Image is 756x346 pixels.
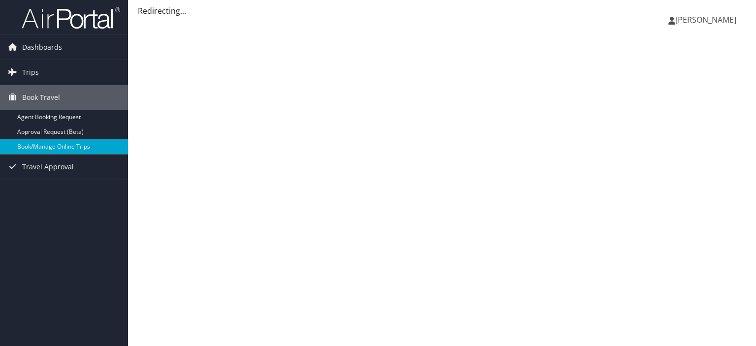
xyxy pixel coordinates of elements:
[22,155,74,179] span: Travel Approval
[22,35,62,60] span: Dashboards
[138,5,746,17] div: Redirecting...
[22,85,60,110] span: Book Travel
[22,60,39,85] span: Trips
[668,5,746,34] a: [PERSON_NAME]
[675,14,736,25] span: [PERSON_NAME]
[22,6,120,30] img: airportal-logo.png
